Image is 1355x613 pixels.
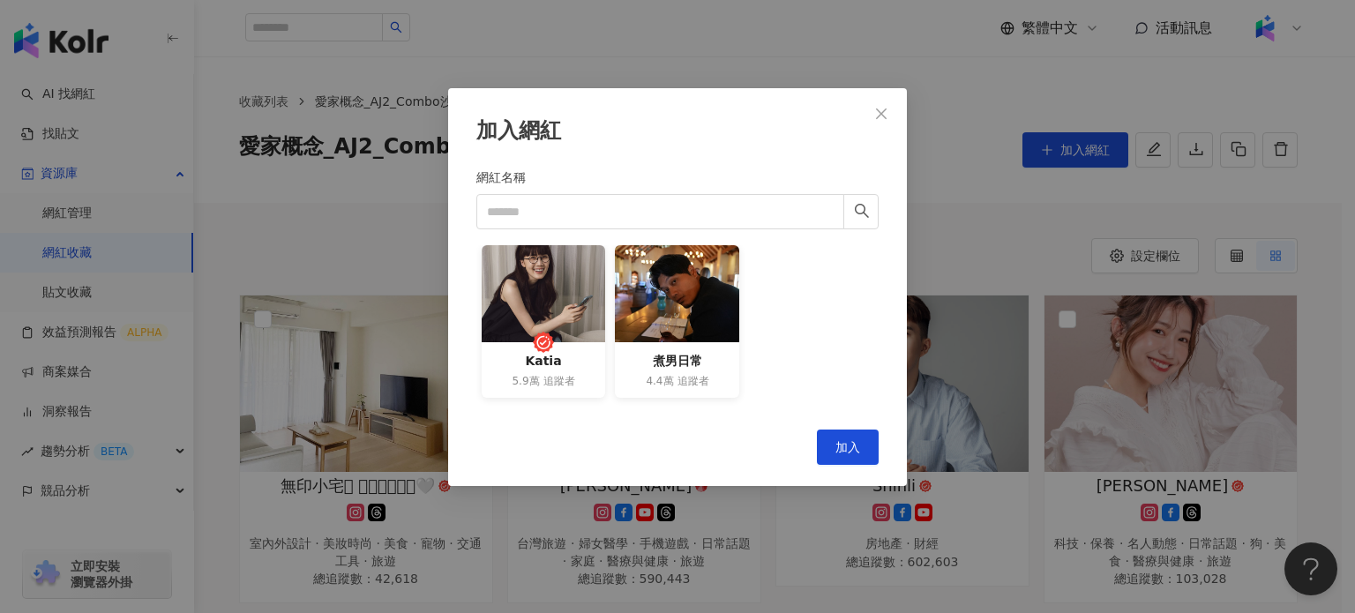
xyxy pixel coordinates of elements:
label: 網紅名稱 [476,168,538,187]
input: 網紅名稱 [476,194,844,229]
span: close [874,107,888,121]
span: 4.4萬 [646,374,673,389]
span: search [854,203,870,219]
span: 5.9萬 [512,374,539,389]
button: 加入 [817,430,879,465]
button: Close [864,96,899,131]
div: 加入網紅 [476,116,879,146]
span: 追蹤者 [543,374,575,389]
span: 追蹤者 [677,374,709,389]
span: 加入 [835,440,860,454]
div: Katia [490,351,597,370]
div: 煮男日常 [624,351,730,370]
